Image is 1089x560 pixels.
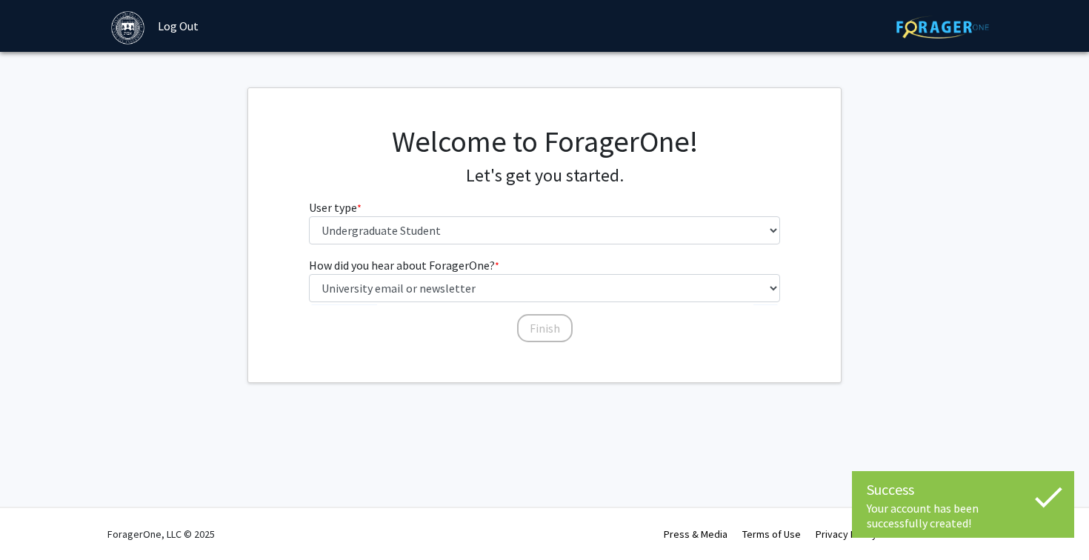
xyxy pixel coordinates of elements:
img: ForagerOne Logo [896,16,989,39]
a: Terms of Use [742,527,801,541]
label: User type [309,199,362,216]
div: Success [867,479,1059,501]
button: Finish [517,314,573,342]
img: Brandeis University Logo [111,11,144,44]
label: How did you hear about ForagerOne? [309,256,499,274]
div: Your account has been successfully created! [867,501,1059,530]
h1: Welcome to ForagerOne! [309,124,781,159]
a: Press & Media [664,527,727,541]
a: Privacy Policy [816,527,877,541]
div: ForagerOne, LLC © 2025 [107,508,215,560]
h4: Let's get you started. [309,165,781,187]
iframe: Chat [11,493,63,549]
